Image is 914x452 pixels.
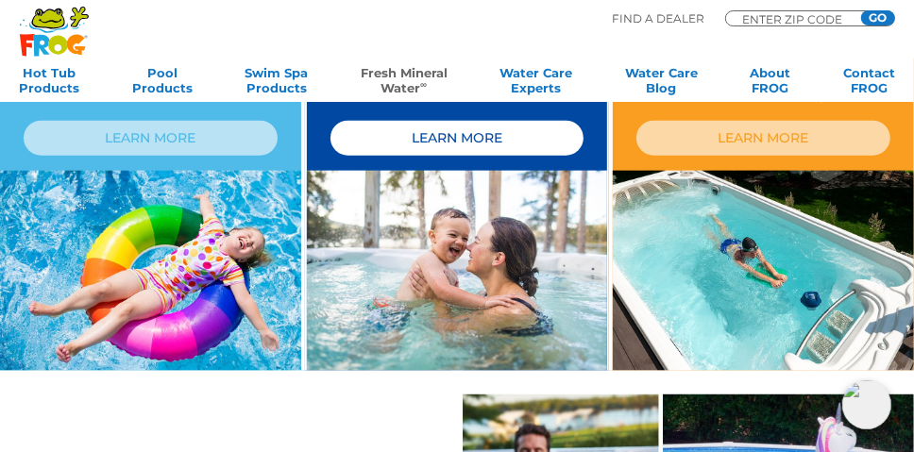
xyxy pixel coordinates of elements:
a: Water CareBlog [625,65,698,103]
a: PoolProducts [132,65,193,103]
a: Fresh MineralWater∞ [361,65,448,103]
a: LEARN MORE [330,121,584,156]
img: openIcon [842,380,891,429]
a: AboutFROG [750,65,790,103]
a: LEARN MORE [24,121,278,156]
a: Hot TubProducts [19,65,79,103]
input: GO [861,10,895,25]
p: Find A Dealer [612,10,704,27]
a: ContactFROG [843,65,895,103]
input: Zip Code Form [740,14,854,24]
img: min-water-image-3 [613,171,914,372]
a: LEARN MORE [636,121,890,156]
a: Water CareExperts [499,65,572,103]
sup: ∞ [420,79,427,90]
img: min-water-img-right [307,171,608,372]
a: Swim SpaProducts [245,65,308,103]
